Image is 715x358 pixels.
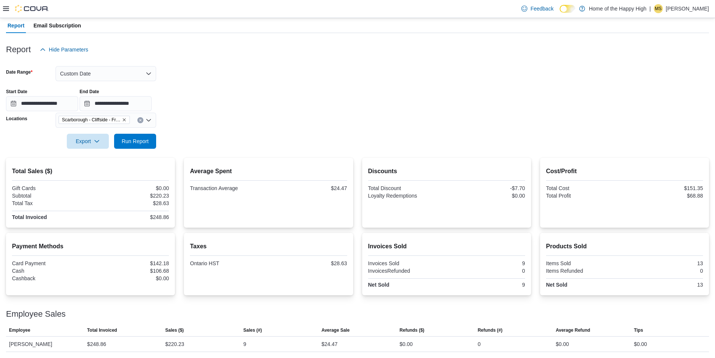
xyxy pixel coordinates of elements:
div: InvoicesRefunded [368,268,445,274]
label: Locations [6,116,27,122]
div: $68.88 [626,193,703,199]
div: Invoices Sold [368,260,445,266]
div: $0.00 [92,185,169,191]
h2: Cost/Profit [546,167,703,176]
p: | [649,4,651,13]
div: $28.63 [270,260,347,266]
div: 9 [448,282,525,288]
div: Total Cost [546,185,623,191]
div: $142.18 [92,260,169,266]
label: Start Date [6,89,27,95]
div: 0 [478,340,481,349]
div: $0.00 [448,193,525,199]
h2: Discounts [368,167,525,176]
span: MS [655,4,662,13]
div: Ontario HST [190,260,267,266]
strong: Total Invoiced [12,214,47,220]
div: $220.23 [92,193,169,199]
span: Average Refund [556,327,590,333]
button: Custom Date [56,66,156,81]
div: 0 [626,268,703,274]
div: $220.23 [165,340,184,349]
button: Open list of options [146,117,152,123]
h3: Report [6,45,31,54]
span: Scarborough - Cliffside - Friendly Stranger [59,116,130,124]
div: Matthew Sanchez [654,4,663,13]
div: 13 [626,282,703,288]
span: Hide Parameters [49,46,88,53]
label: Date Range [6,69,33,75]
div: $24.47 [270,185,347,191]
button: Export [67,134,109,149]
button: Run Report [114,134,156,149]
span: Feedback [530,5,553,12]
h2: Payment Methods [12,242,169,251]
div: $0.00 [634,340,647,349]
h3: Employee Sales [6,310,66,319]
div: Cash [12,268,89,274]
span: Email Subscription [33,18,81,33]
span: Average Sale [321,327,349,333]
div: 9 [243,340,246,349]
span: Tips [634,327,643,333]
span: Run Report [122,137,149,145]
input: Dark Mode [560,5,575,13]
span: Employee [9,327,30,333]
span: Scarborough - Cliffside - Friendly Stranger [62,116,120,124]
h2: Products Sold [546,242,703,251]
div: 0 [448,268,525,274]
label: End Date [80,89,99,95]
div: Card Payment [12,260,89,266]
div: 13 [626,260,703,266]
div: Subtotal [12,193,89,199]
strong: Net Sold [546,282,567,288]
img: Cova [15,5,49,12]
div: Transaction Average [190,185,267,191]
span: Total Invoiced [87,327,117,333]
div: [PERSON_NAME] [6,337,84,352]
div: $151.35 [626,185,703,191]
span: Export [71,134,104,149]
div: $0.00 [400,340,413,349]
div: Gift Cards [12,185,89,191]
div: 9 [448,260,525,266]
p: Home of the Happy High [589,4,646,13]
div: $248.86 [87,340,106,349]
h2: Total Sales ($) [12,167,169,176]
span: Refunds ($) [400,327,424,333]
div: Cashback [12,275,89,281]
div: $0.00 [92,275,169,281]
div: $248.86 [92,214,169,220]
h2: Taxes [190,242,347,251]
div: $28.63 [92,200,169,206]
span: Sales ($) [165,327,184,333]
span: Report [8,18,24,33]
div: -$7.70 [448,185,525,191]
span: Sales (#) [243,327,262,333]
div: Items Sold [546,260,623,266]
h2: Invoices Sold [368,242,525,251]
div: Loyalty Redemptions [368,193,445,199]
p: [PERSON_NAME] [666,4,709,13]
div: $0.00 [556,340,569,349]
a: Feedback [518,1,556,16]
div: Items Refunded [546,268,623,274]
span: Refunds (#) [478,327,503,333]
div: Total Profit [546,193,623,199]
strong: Net Sold [368,282,390,288]
div: $106.68 [92,268,169,274]
input: Press the down key to open a popover containing a calendar. [80,96,152,111]
div: $24.47 [321,340,337,349]
button: Remove Scarborough - Cliffside - Friendly Stranger from selection in this group [122,118,126,122]
button: Clear input [137,117,143,123]
input: Press the down key to open a popover containing a calendar. [6,96,78,111]
div: Total Tax [12,200,89,206]
div: Total Discount [368,185,445,191]
button: Hide Parameters [37,42,91,57]
h2: Average Spent [190,167,347,176]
